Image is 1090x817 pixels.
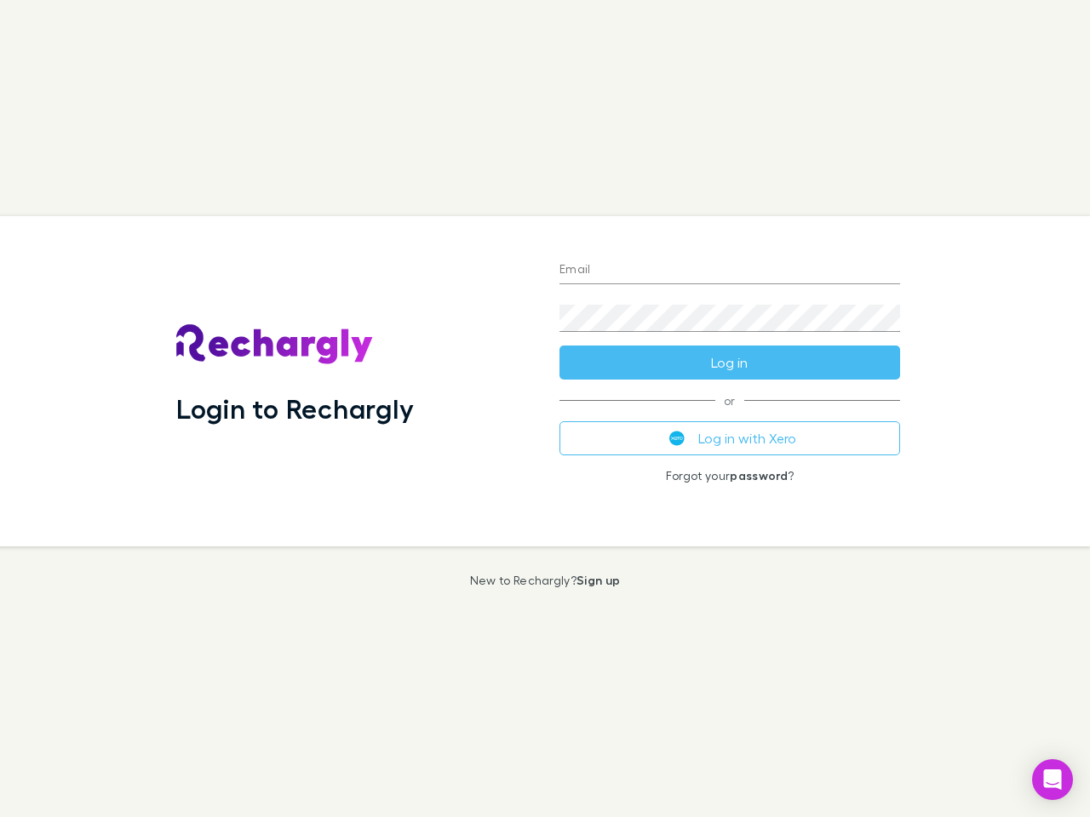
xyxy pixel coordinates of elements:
button: Log in with Xero [559,421,900,455]
button: Log in [559,346,900,380]
p: New to Rechargly? [470,574,621,587]
img: Xero's logo [669,431,685,446]
img: Rechargly's Logo [176,324,374,365]
a: Sign up [577,573,620,587]
span: or [559,400,900,401]
a: password [730,468,788,483]
h1: Login to Rechargly [176,392,414,425]
div: Open Intercom Messenger [1032,759,1073,800]
p: Forgot your ? [559,469,900,483]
